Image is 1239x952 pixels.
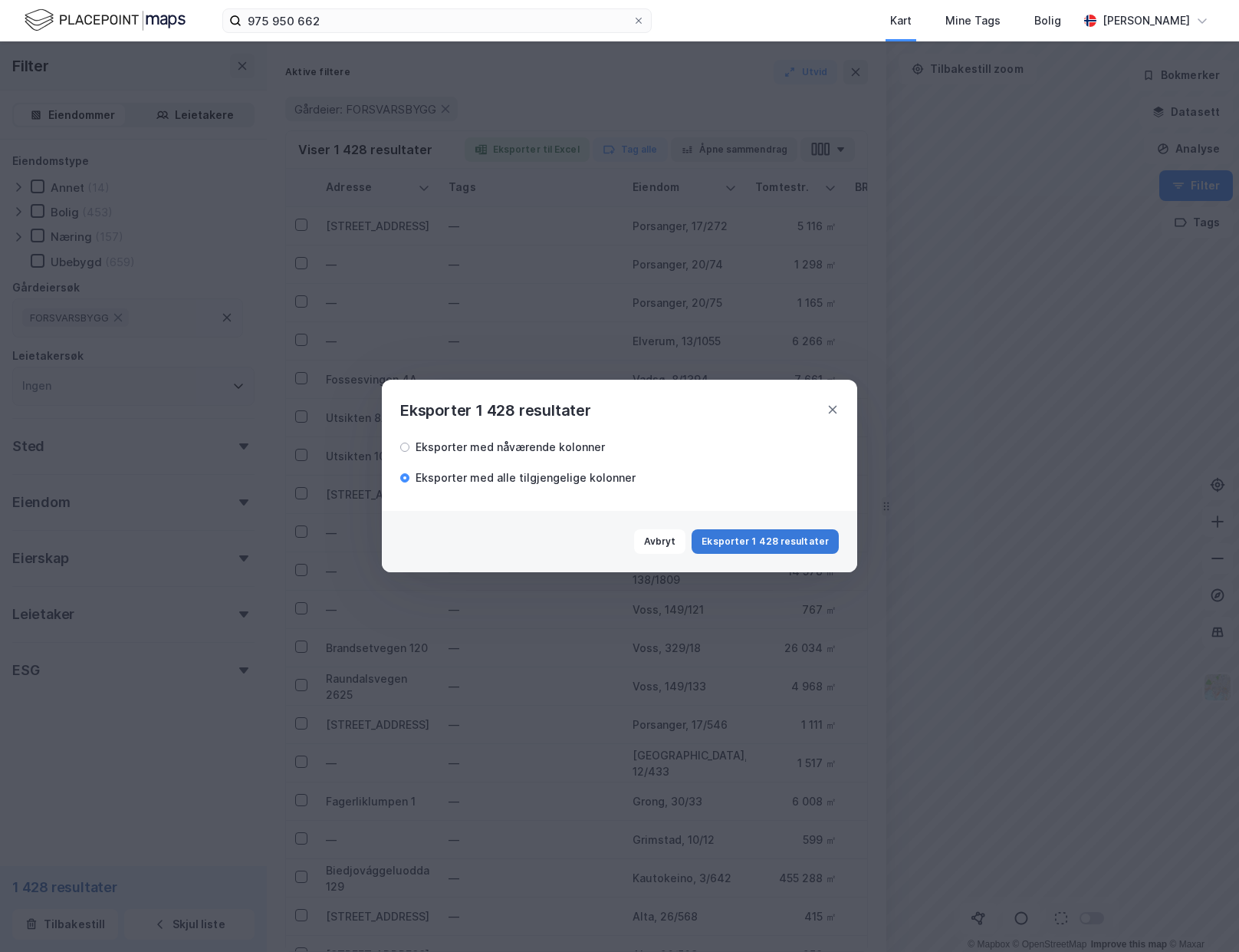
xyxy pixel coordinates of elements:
[945,12,1001,30] div: Mine Tags
[1034,12,1061,30] div: Bolig
[1162,878,1239,952] iframe: Chat Widget
[25,7,186,34] img: logo.f888ab2527a4732fd821a326f86c7f29.svg
[242,9,633,32] input: Søk på adresse, matrikkel, gårdeiere, leietakere eller personer
[692,529,839,554] button: Eksporter 1 428 resultater
[400,398,591,423] div: Eksporter 1 428 resultater
[416,469,636,487] div: Eksporter med alle tilgjengelige kolonner
[634,529,686,554] button: Avbryt
[1103,12,1190,30] div: [PERSON_NAME]
[416,438,605,456] div: Eksporter med nåværende kolonner
[890,12,912,30] div: Kart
